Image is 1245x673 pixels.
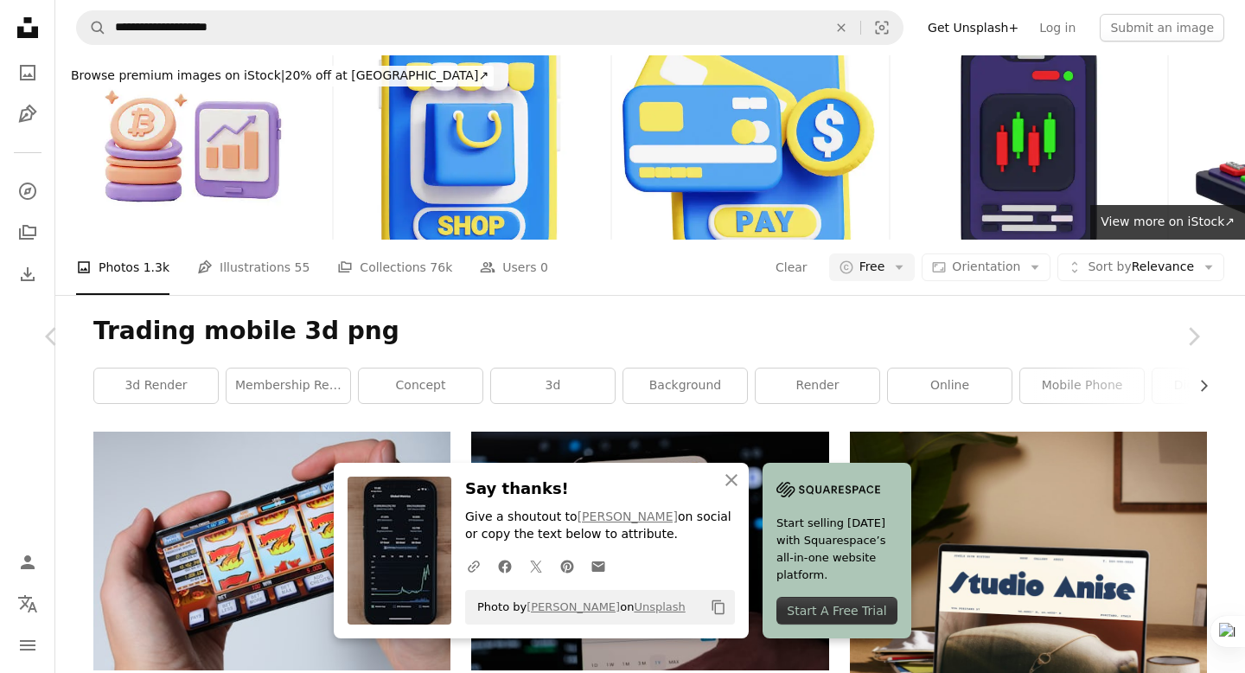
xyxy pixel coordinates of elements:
[1057,253,1224,281] button: Sort byRelevance
[77,11,106,44] button: Search Unsplash
[71,68,284,82] span: Browse premium images on iStock |
[491,369,615,403] a: 3d
[430,258,452,277] span: 76k
[922,253,1050,281] button: Orientation
[952,260,1020,273] span: Orientation
[704,593,733,622] button: Copy to clipboard
[829,253,916,281] button: Free
[465,477,735,502] h3: Say thanks!
[469,593,686,621] span: Photo by on
[861,11,903,44] button: Visual search
[552,548,583,583] a: Share on Pinterest
[93,316,1207,347] h1: Trading mobile 3d png
[583,548,614,583] a: Share over email
[334,55,610,240] img: Mobile Shopping 3d icon illustration.
[10,545,45,580] a: Log in / Sign up
[1090,205,1245,240] a: View more on iStock↗
[888,369,1012,403] a: online
[10,97,45,131] a: Illustrations
[1141,253,1245,420] a: Next
[337,240,452,295] a: Collections 76k
[471,432,828,670] img: A person holding a cell phone in their hand
[634,600,685,613] a: Unsplash
[465,509,735,543] p: Give a shoutout to on social or copy the text below to attribute.
[1088,260,1131,273] span: Sort by
[55,55,332,240] img: Isolated Bitcoin Stack and Tablet Displaying Upward Trend
[612,55,889,240] img: Mobile Payment 3d icon illustration.
[756,369,879,403] a: render
[1020,369,1144,403] a: mobile phone
[520,548,552,583] a: Share on Twitter
[776,597,897,625] div: Start A Free Trial
[93,542,450,558] a: Someone is playing a mobile slot machine game.
[776,515,897,584] span: Start selling [DATE] with Squarespace’s all-in-one website platform.
[489,548,520,583] a: Share on Facebook
[10,55,45,90] a: Photos
[93,432,450,670] img: Someone is playing a mobile slot machine game.
[763,463,911,638] a: Start selling [DATE] with Squarespace’s all-in-one website platform.Start A Free Trial
[55,55,504,97] a: Browse premium images on iStock|20% off at [GEOGRAPHIC_DATA]↗
[1029,14,1086,42] a: Log in
[10,586,45,621] button: Language
[776,477,880,503] img: file-1705255347840-230a6ab5bca9image
[10,215,45,250] a: Collections
[197,240,310,295] a: Illustrations 55
[480,240,548,295] a: Users 0
[295,258,310,277] span: 55
[1100,14,1224,42] button: Submit an image
[10,628,45,663] button: Menu
[1088,259,1194,276] span: Relevance
[578,510,678,523] a: [PERSON_NAME]
[76,10,903,45] form: Find visuals sitewide
[10,174,45,208] a: Explore
[822,11,860,44] button: Clear
[917,14,1029,42] a: Get Unsplash+
[227,369,350,403] a: membership reward
[527,600,620,613] a: [PERSON_NAME]
[94,369,218,403] a: 3d render
[859,259,885,276] span: Free
[891,55,1167,240] img: Trading Platform 3D Icon
[623,369,747,403] a: background
[540,258,548,277] span: 0
[71,68,488,82] span: 20% off at [GEOGRAPHIC_DATA] ↗
[775,253,808,281] button: Clear
[359,369,482,403] a: concept
[1101,215,1235,228] span: View more on iStock ↗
